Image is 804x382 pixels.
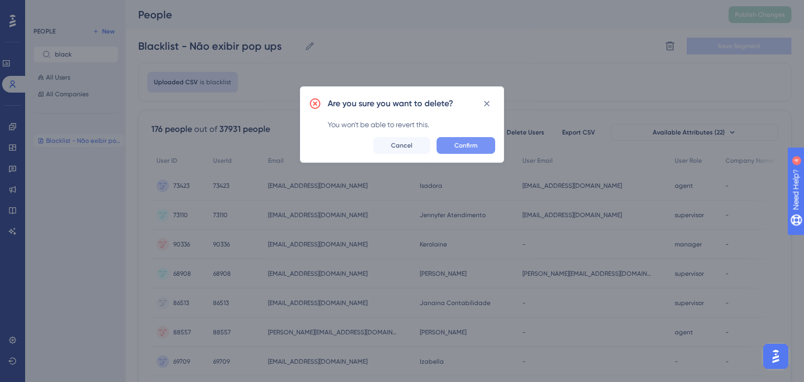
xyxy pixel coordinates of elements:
[73,5,76,14] div: 4
[391,141,412,150] span: Cancel
[328,97,453,110] h2: Are you sure you want to delete?
[760,341,791,372] iframe: UserGuiding AI Assistant Launcher
[454,141,477,150] span: Confirm
[25,3,65,15] span: Need Help?
[328,118,495,131] div: You won't be able to revert this.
